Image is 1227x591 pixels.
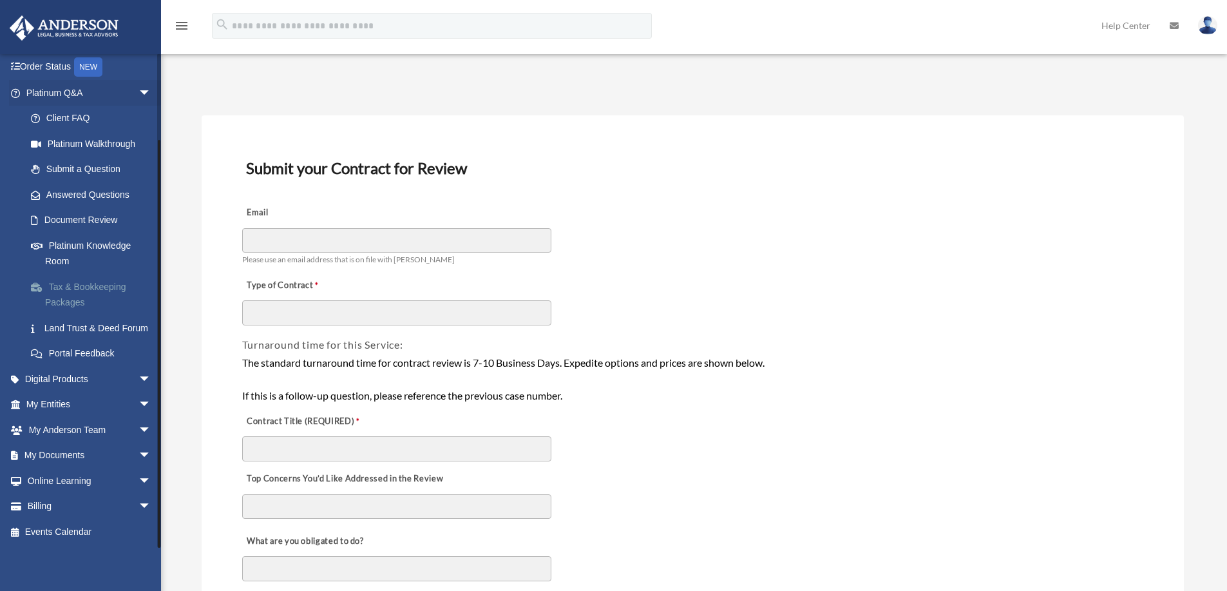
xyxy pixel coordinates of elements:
i: search [215,17,229,32]
a: Answered Questions [18,182,171,208]
label: Top Concerns You’d Like Addressed in the Review [242,470,447,488]
label: Email [242,204,371,222]
a: Order StatusNEW [9,54,171,81]
label: Contract Title (REQUIRED) [242,412,371,431]
a: Online Learningarrow_drop_down [9,468,171,494]
a: My Documentsarrow_drop_down [9,443,171,469]
span: arrow_drop_down [138,417,164,443]
span: Please use an email address that is on file with [PERSON_NAME] [242,255,455,264]
label: What are you obligated to do? [242,532,371,550]
a: Portal Feedback [18,341,171,367]
a: Platinum Q&Aarrow_drop_down [9,80,171,106]
a: Platinum Knowledge Room [18,233,171,274]
a: My Entitiesarrow_drop_down [9,392,171,418]
span: arrow_drop_down [138,443,164,469]
a: Tax & Bookkeeping Packages [18,274,171,315]
span: arrow_drop_down [138,80,164,106]
a: Events Calendar [9,519,171,545]
a: Submit a Question [18,157,171,182]
span: arrow_drop_down [138,494,164,520]
span: arrow_drop_down [138,392,164,418]
a: Billingarrow_drop_down [9,494,171,519]
span: arrow_drop_down [138,468,164,494]
h3: Submit your Contract for Review [241,155,1145,182]
a: Client FAQ [18,106,171,131]
span: arrow_drop_down [138,366,164,392]
a: Digital Productsarrow_drop_down [9,366,171,392]
a: menu [174,23,189,34]
div: NEW [74,57,102,77]
a: Document Review [18,208,164,233]
i: menu [174,18,189,34]
a: My Anderson Teamarrow_drop_down [9,417,171,443]
a: Platinum Walkthrough [18,131,171,157]
label: Type of Contract [242,276,371,295]
div: The standard turnaround time for contract review is 7-10 Business Days. Expedite options and pric... [242,354,1143,404]
a: Land Trust & Deed Forum [18,315,171,341]
img: User Pic [1198,16,1217,35]
span: Turnaround time for this Service: [242,338,403,351]
img: Anderson Advisors Platinum Portal [6,15,122,41]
